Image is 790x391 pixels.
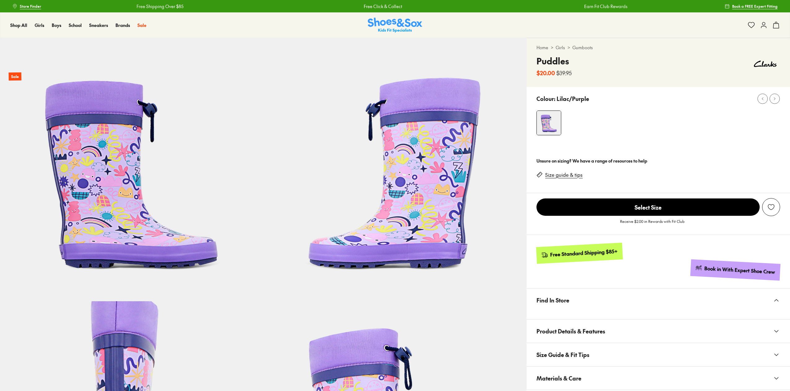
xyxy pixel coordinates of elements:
h4: Puddles [536,54,572,67]
a: Store Finder [12,1,41,12]
p: Colour: [536,94,555,103]
button: Add to Wishlist [762,198,780,216]
button: Product Details & Features [527,319,790,343]
span: Product Details & Features [536,322,605,340]
a: Sneakers [89,22,108,28]
a: Free Shipping Over $85 [137,3,184,10]
p: Receive $2.00 in Rewards with Fit Club [620,219,684,230]
div: Free Standard Shipping $85+ [550,248,618,258]
a: Sale [137,22,146,28]
a: Free Standard Shipping $85+ [536,243,623,264]
a: Home [536,44,548,51]
p: Lilac/Purple [557,94,589,103]
a: Size guide & tips [545,172,583,178]
s: $39.95 [556,69,572,77]
div: Book in With Expert Shoe Crew [704,265,775,276]
img: 4-530946_1 [537,111,561,135]
button: Find In Store [527,289,790,312]
p: Sale [9,72,21,81]
span: Materials & Care [536,369,581,387]
img: 6-530948_1 [263,38,527,301]
a: Free Click & Collect [364,3,402,10]
a: Earn Fit Club Rewards [584,3,627,10]
span: Find In Store [536,291,569,309]
img: SNS_Logo_Responsive.svg [368,18,422,33]
img: Vendor logo [750,54,780,73]
a: Girls [556,44,565,51]
button: Select Size [536,198,760,216]
a: Gumboots [572,44,593,51]
button: Size Guide & Fit Tips [527,343,790,366]
a: Book in With Expert Shoe Crew [690,259,780,281]
div: > > [536,44,780,51]
a: School [69,22,82,28]
a: Brands [115,22,130,28]
span: Store Finder [20,3,41,9]
a: Shop All [10,22,27,28]
div: Unsure on sizing? We have a range of resources to help [536,158,780,164]
b: $20.00 [536,69,555,77]
span: Book a FREE Expert Fitting [732,3,778,9]
button: Materials & Care [527,367,790,390]
a: Shoes & Sox [368,18,422,33]
span: Size Guide & Fit Tips [536,345,589,364]
a: Boys [52,22,61,28]
a: Book a FREE Expert Fitting [725,1,778,12]
a: Girls [35,22,44,28]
